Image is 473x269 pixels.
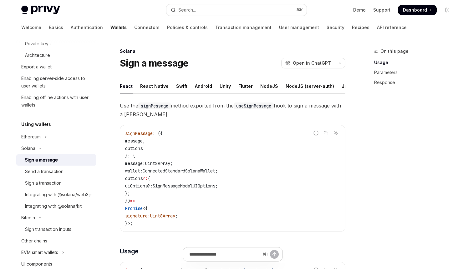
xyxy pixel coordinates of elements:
div: Export a wallet [21,63,52,71]
a: Architecture [16,50,96,61]
div: Architecture [25,52,50,59]
div: Other chains [21,237,47,245]
a: Support [373,7,390,13]
button: Copy the contents from the code block [322,129,330,137]
a: Authentication [71,20,103,35]
a: Security [327,20,344,35]
button: Toggle EVM smart wallets section [16,247,96,258]
span: message: [125,161,145,166]
span: ; [215,168,218,174]
span: }; [125,191,130,196]
span: ; [175,213,178,219]
span: , [143,138,145,144]
div: Ethereum [21,133,41,141]
input: Ask a question... [189,247,260,261]
button: Open search [166,4,307,16]
div: UI components [21,260,52,268]
img: light logo [21,6,60,14]
span: message [125,138,143,144]
a: API reference [377,20,407,35]
div: Sign a message [25,156,58,164]
span: ⌘ K [296,7,303,12]
h5: Using wallets [21,121,51,128]
div: NodeJS [260,79,278,93]
button: Open in ChatGPT [281,58,335,68]
div: Swift [176,79,187,93]
a: Basics [49,20,63,35]
span: options [125,176,143,181]
a: Sign a message [16,154,96,166]
a: Demo [353,7,366,13]
div: Send a transaction [25,168,64,175]
div: EVM smart wallets [21,249,58,256]
span: ?: [143,176,148,181]
a: User management [279,20,319,35]
div: React Native [140,79,169,93]
div: React [120,79,133,93]
a: Other chains [16,235,96,247]
span: }>; [125,221,133,226]
a: Wallets [110,20,127,35]
span: Open in ChatGPT [293,60,331,66]
span: signature [125,213,148,219]
a: Integrating with @solana/kit [16,201,96,212]
span: <{ [143,206,148,211]
span: uiOptions? [125,183,150,189]
a: Usage [374,57,457,67]
button: Report incorrect code [312,129,320,137]
span: Uint8Array [145,161,170,166]
span: : [140,168,143,174]
span: ; [170,161,173,166]
a: Enabling offline actions with user wallets [16,92,96,111]
span: wallet [125,168,140,174]
div: Integrating with @solana/kit [25,202,82,210]
a: Welcome [21,20,41,35]
span: { [148,176,150,181]
span: Use the method exported from the hook to sign a message with a [PERSON_NAME]. [120,101,345,119]
a: Dashboard [398,5,437,15]
div: Solana [120,48,345,54]
span: ; [215,183,218,189]
button: Toggle dark mode [442,5,452,15]
button: Send message [270,250,279,259]
a: Sign transaction inputs [16,224,96,235]
div: Solana [21,145,35,152]
span: Dashboard [403,7,427,13]
div: Enabling server-side access to user wallets [21,75,93,90]
button: Ask AI [332,129,340,137]
span: : ({ [153,131,163,136]
button: Toggle Solana section [16,143,96,154]
div: Unity [220,79,231,93]
a: Parameters [374,67,457,77]
button: Toggle Bitcoin section [16,212,96,223]
span: }: { [125,153,135,159]
span: Promise [125,206,143,211]
div: Flutter [238,79,253,93]
button: Toggle Ethereum section [16,131,96,142]
a: Sign a transaction [16,177,96,189]
code: signMessage [138,102,171,109]
span: : [150,183,153,189]
a: Connectors [134,20,160,35]
span: : [148,213,150,219]
code: useSignMessage [234,102,274,109]
span: options [125,146,143,151]
a: Integrating with @solana/web3.js [16,189,96,200]
div: Bitcoin [21,214,35,222]
div: Sign transaction inputs [25,226,71,233]
div: Java [342,79,353,93]
a: Recipes [352,20,369,35]
a: Transaction management [215,20,272,35]
a: Response [374,77,457,87]
div: Sign a transaction [25,179,62,187]
h1: Sign a message [120,57,189,69]
a: Enabling server-side access to user wallets [16,73,96,92]
div: Android [195,79,212,93]
span: SignMessageModalUIOptions [153,183,215,189]
span: => [130,198,135,204]
span: Uint8Array [150,213,175,219]
div: Integrating with @solana/web3.js [25,191,93,198]
span: ConnectedStandardSolanaWallet [143,168,215,174]
a: Policies & controls [167,20,208,35]
a: Export a wallet [16,61,96,72]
